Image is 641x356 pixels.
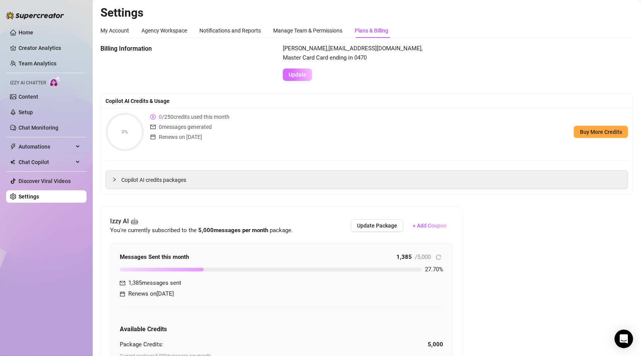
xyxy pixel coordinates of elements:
div: Notifications and Reports [199,26,261,35]
span: 27.70 % [425,266,443,273]
img: logo-BBDzfeDw.svg [6,12,64,19]
span: Automations [19,140,73,153]
span: Billing Information [100,44,230,53]
a: Settings [19,193,39,200]
button: Update Package [351,219,403,232]
span: collapsed [112,177,117,182]
span: mail [150,123,156,131]
img: AI Chatter [49,76,61,87]
strong: 1,385 [396,253,412,260]
div: Copilot AI Credits & Usage [105,97,628,105]
span: Copilot AI credits packages [121,176,622,184]
a: Home [19,29,33,36]
a: Team Analytics [19,60,56,67]
strong: 5,000 messages per month [198,227,268,234]
span: [PERSON_NAME] , [EMAIL_ADDRESS][DOMAIN_NAME] , Master Card Card ending in 0470 [283,44,423,62]
a: Setup [19,109,33,115]
span: + Add Coupon [413,222,447,229]
span: Chat Copilot [19,156,73,168]
img: Chat Copilot [10,159,15,165]
span: Package Credits: [120,341,163,348]
h5: Available Credits [120,325,443,334]
div: Agency Workspace [141,26,187,35]
span: / 250 credits used this month [159,113,230,121]
span: mail [120,281,125,286]
div: Manage Team & Permissions [273,26,342,35]
button: + Add Coupon [406,219,453,232]
span: calendar [120,291,125,297]
a: Content [19,94,38,100]
span: Renews on [DATE] [128,289,174,299]
span: You're currently subscribed to the package. [110,227,293,234]
a: Creator Analytics [19,42,80,54]
span: 0% [105,130,144,134]
span: Buy More Credits [580,129,622,135]
span: / 5,000 [415,253,431,260]
span: Update [289,72,306,78]
a: Discover Viral Videos [19,178,71,184]
span: Izzy AI Chatter [10,79,46,87]
span: 1,385 messages sent [128,279,181,288]
div: Copilot AI credits packages [106,171,628,189]
button: Buy More Credits [574,126,628,138]
span: 0 messages generated [159,123,212,131]
span: dollar-circle [150,113,156,121]
button: Update [283,68,312,81]
h2: Settings [100,5,633,20]
span: thunderbolt [10,144,16,150]
span: Izzy AI 🤖 [110,216,293,226]
div: My Account [100,26,129,35]
strong: Messages Sent this month [120,253,189,260]
strong: 5,000 [428,341,443,348]
div: Open Intercom Messenger [615,330,633,348]
span: reload [436,255,441,260]
span: calendar [150,133,156,141]
span: Renews on [DATE] [159,133,202,141]
div: Plans & Billing [355,26,388,35]
span: Update Package [357,222,397,229]
span: 0 [159,114,162,120]
a: Chat Monitoring [19,125,58,131]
